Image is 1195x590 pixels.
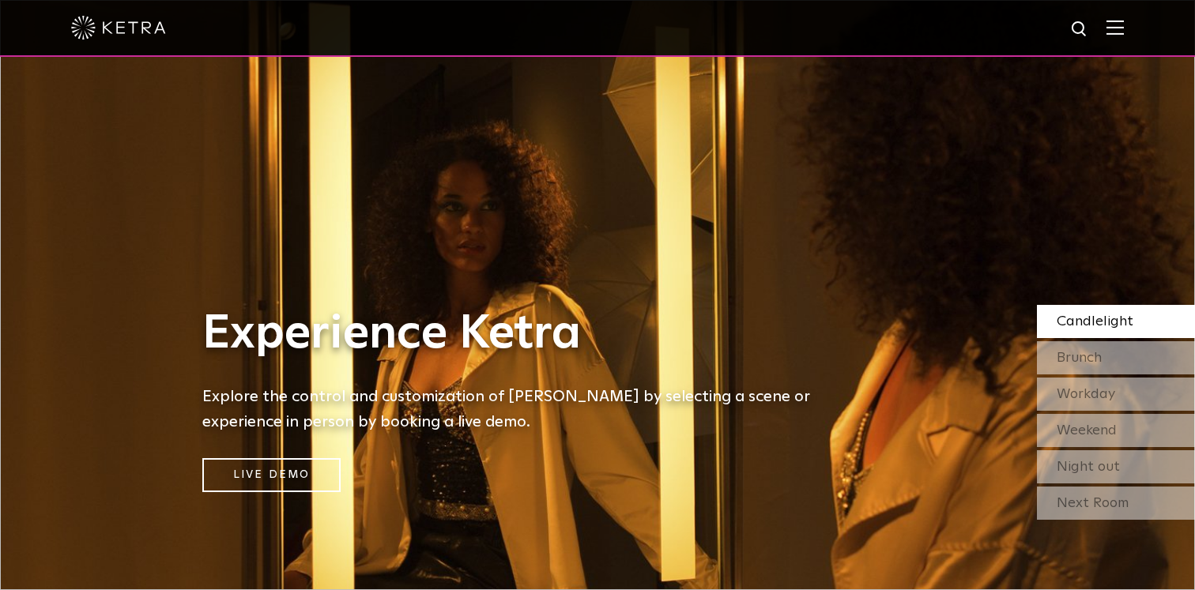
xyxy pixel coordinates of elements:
span: Workday [1057,387,1115,401]
span: Weekend [1057,423,1117,438]
img: search icon [1070,20,1090,39]
h1: Experience Ketra [202,308,835,360]
span: Night out [1057,460,1120,474]
img: Hamburger%20Nav.svg [1106,20,1124,35]
h5: Explore the control and customization of [PERSON_NAME] by selecting a scene or experience in pers... [202,384,835,434]
a: Live Demo [202,458,341,492]
span: Candlelight [1057,314,1133,329]
div: Next Room [1037,487,1195,520]
img: ketra-logo-2019-white [71,16,166,39]
span: Brunch [1057,351,1102,365]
